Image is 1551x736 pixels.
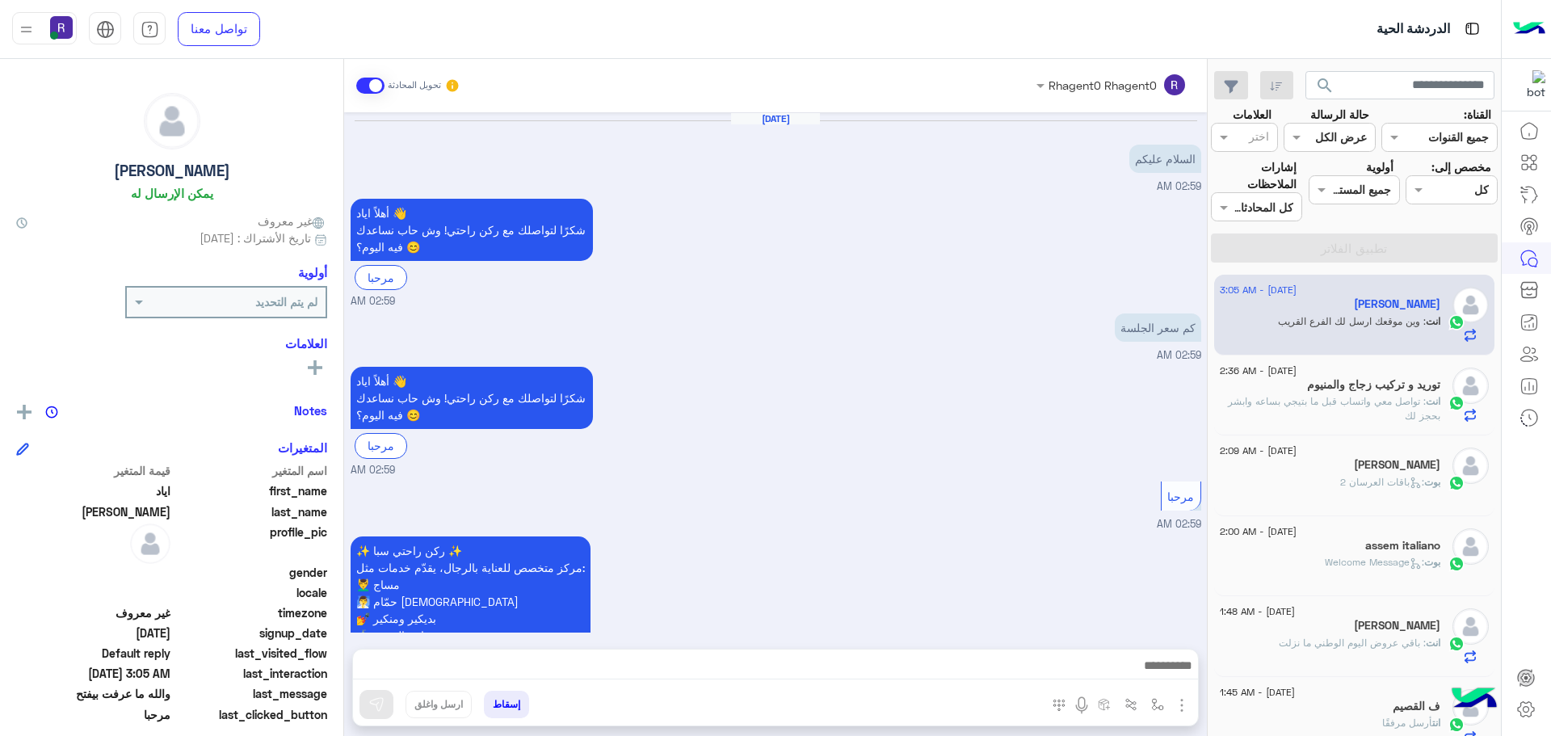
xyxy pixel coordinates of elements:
img: WhatsApp [1448,717,1465,733]
span: 02:59 AM [351,294,395,309]
img: defaultAdmin.png [1452,528,1489,565]
p: 8/9/2025, 2:59 AM [351,199,593,261]
span: غير معروف [258,212,327,229]
img: WhatsApp [1448,395,1465,411]
img: add [17,405,32,419]
span: : Welcome Message [1325,556,1424,568]
span: first_name [174,482,328,499]
span: أرسل مرفقًا [1382,717,1432,729]
h6: المتغيرات [278,440,327,455]
div: اختر [1249,128,1271,149]
h6: يمكن الإرسال له [131,186,213,200]
p: 8/9/2025, 2:59 AM [1115,313,1201,342]
h5: assem italiano [1365,539,1440,553]
span: اياد [16,482,170,499]
img: WhatsApp [1448,475,1465,491]
span: باقي عروض اليوم الوطني ما نزلت [1279,637,1426,649]
span: [DATE] - 3:05 AM [1220,283,1297,297]
span: last_interaction [174,665,328,682]
img: notes [45,406,58,418]
h5: توريد و تركيب زجاج والمنيوم [1307,378,1440,392]
h5: ابو بتال [1354,619,1440,633]
span: 02:59 AM [1157,349,1201,361]
button: إسقاط [484,691,529,718]
span: search [1315,76,1335,95]
span: غير معروف [16,604,170,621]
label: إشارات الملاحظات [1211,158,1297,193]
span: مرحبا [16,706,170,723]
span: 2025-09-08T00:05:35.876Z [16,665,170,682]
img: select flow [1151,698,1164,711]
span: تواصل معي واتساب قبل ما بتيجي بساعه وابشر بحجز لك [1228,395,1440,422]
img: Logo [1513,12,1545,46]
img: WhatsApp [1448,636,1465,652]
span: timezone [174,604,328,621]
span: locale [174,584,328,601]
h5: ف القصيم [1393,700,1440,713]
img: profile [16,19,36,40]
span: 2025-09-07T23:59:40.002Z [16,625,170,641]
h6: [DATE] [731,113,820,124]
p: الدردشة الحية [1377,19,1450,40]
p: 8/9/2025, 2:59 AM [1129,145,1201,173]
img: tab [96,20,115,39]
img: send message [368,696,385,713]
span: profile_pic [174,524,328,561]
a: تواصل معنا [178,12,260,46]
img: defaultAdmin.png [130,524,170,564]
span: 02:59 AM [1157,180,1201,192]
span: last_message [174,685,328,702]
span: والله ما عرفت بيفتح [16,685,170,702]
img: send attachment [1172,696,1192,715]
label: مخصص إلى: [1431,158,1491,175]
div: مرحبا [355,265,407,290]
span: last_name [174,503,328,520]
h6: Notes [294,403,327,418]
h5: Al Amin [1354,458,1440,472]
img: defaultAdmin.png [1452,608,1489,645]
h6: العلامات [16,336,327,351]
button: ارسل واغلق [406,691,472,718]
span: [DATE] - 2:09 AM [1220,444,1297,458]
img: Trigger scenario [1124,698,1137,711]
p: 8/9/2025, 2:59 AM [351,367,593,429]
img: defaultAdmin.png [1452,448,1489,484]
img: userImage [50,16,73,39]
span: null [16,584,170,601]
span: 02:59 AM [351,463,395,478]
span: بوت [1424,476,1440,488]
span: null [16,564,170,581]
span: انت [1426,315,1440,327]
a: tab [133,12,166,46]
img: hulul-logo.png [1446,671,1503,728]
img: 322853014244696 [1516,70,1545,99]
span: signup_date [174,625,328,641]
img: send voice note [1072,696,1091,715]
span: [DATE] - 2:36 AM [1220,364,1297,378]
img: tab [141,20,159,39]
button: select flow [1145,691,1171,717]
button: تطبيق الفلاتر [1211,233,1498,263]
span: last_clicked_button [174,706,328,723]
label: القناة: [1464,106,1491,123]
small: تحويل المحادثة [388,79,441,92]
span: انت [1432,717,1440,729]
span: وين موقعك ارسل لك الفرع القريب [1278,315,1426,327]
span: [DATE] - 1:45 AM [1220,685,1295,700]
h5: [PERSON_NAME] [114,162,230,180]
span: مرحبا [1167,490,1194,503]
span: انت [1426,637,1440,649]
span: last_visited_flow [174,645,328,662]
button: search [1305,71,1345,106]
span: تاريخ الأشتراك : [DATE] [200,229,311,246]
span: بوت [1424,556,1440,568]
img: defaultAdmin.png [145,94,200,149]
span: ابو محمد [16,503,170,520]
span: انت [1426,395,1440,407]
img: WhatsApp [1448,556,1465,572]
span: [DATE] - 1:48 AM [1220,604,1295,619]
label: العلامات [1233,106,1271,123]
span: : باقات العرسان 2 [1340,476,1424,488]
button: Trigger scenario [1118,691,1145,717]
h5: اياد ابو محمد [1354,297,1440,311]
